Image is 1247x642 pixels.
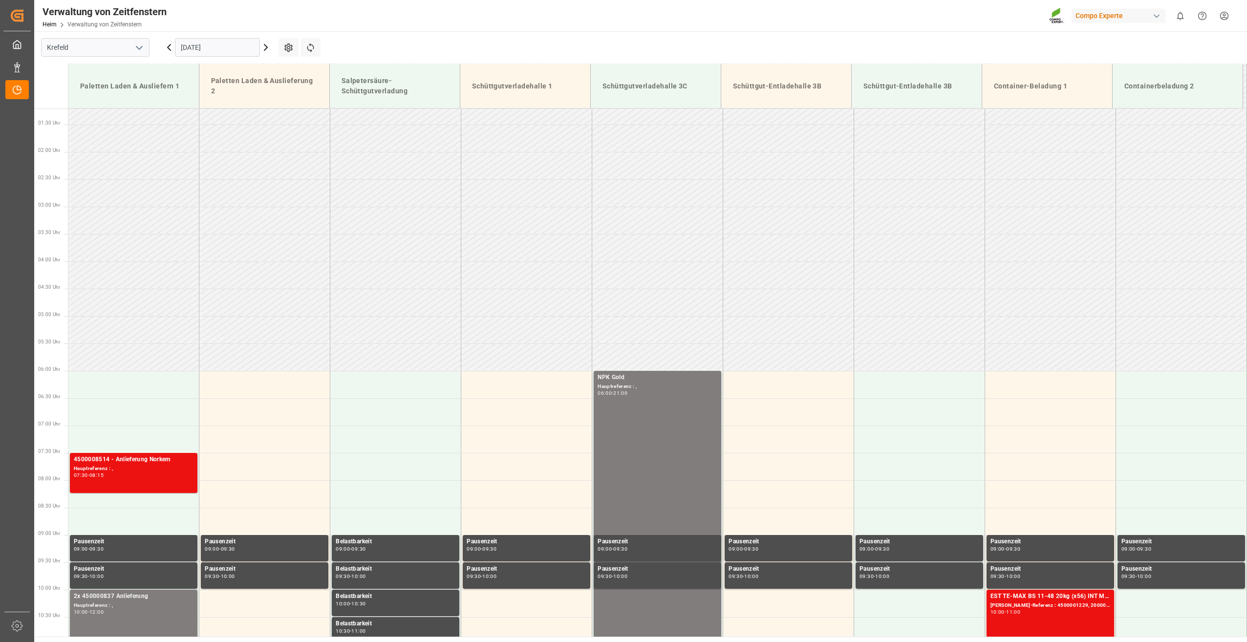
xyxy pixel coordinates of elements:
div: 09:30 [1121,574,1136,578]
div: 4500008514 - Anlieferung Norkem [74,455,193,465]
div: 10:00 [613,574,627,578]
div: - [350,629,351,633]
div: - [219,547,220,551]
span: 06:30 Uhr [38,394,60,399]
div: - [743,547,744,551]
div: Pausenzeit [598,564,717,574]
div: Container-Beladung 1 [990,77,1104,95]
div: Pausenzeit [729,537,848,547]
div: Pausenzeit [205,564,324,574]
div: - [350,574,351,578]
div: - [350,547,351,551]
div: Belastbarkeit [336,537,455,547]
div: 09:30 [482,547,496,551]
div: 10:00 [74,610,88,614]
div: - [219,574,220,578]
div: 06:00 [598,391,612,395]
span: 08:00 Uhr [38,476,60,481]
div: Pausenzeit [1121,564,1241,574]
div: 09:00 [598,547,612,551]
div: - [88,473,89,477]
div: - [874,574,875,578]
input: Typ zum Suchen/Auswählen [41,38,150,57]
span: 08:30 Uhr [38,503,60,509]
div: EST TE-MAX BS 11-48 20kg (x56) INT MTO [990,592,1110,601]
div: Pausenzeit [990,537,1110,547]
div: [PERSON_NAME]-Referenz : 4500001229, 2000001221 [990,601,1110,610]
div: - [612,391,613,395]
span: 09:30 Uhr [38,558,60,563]
div: - [88,610,89,614]
div: - [350,601,351,606]
div: 09:30 [74,574,88,578]
div: 07:30 [74,473,88,477]
div: 12:00 [89,610,104,614]
span: 04:00 Uhr [38,257,60,262]
div: - [1005,547,1006,551]
button: Hilfe-Center [1191,5,1213,27]
span: 03:30 Uhr [38,230,60,235]
div: 10:00 [351,574,365,578]
span: 04:30 Uhr [38,284,60,290]
div: 09:00 [336,547,350,551]
div: 09:00 [990,547,1005,551]
div: Hauptreferenz : , [74,601,193,610]
span: 05:30 Uhr [38,339,60,344]
div: Pausenzeit [729,564,848,574]
div: Pausenzeit [860,537,979,547]
div: 09:30 [221,547,235,551]
div: - [88,574,89,578]
div: 09:00 [1121,547,1136,551]
div: Pausenzeit [467,537,586,547]
div: 09:30 [729,574,743,578]
div: 09:30 [1006,547,1020,551]
div: 09:30 [89,547,104,551]
span: 10:30 Uhr [38,613,60,618]
div: - [1005,574,1006,578]
div: 2x 450000837 Anlieferung [74,592,193,601]
div: Paletten Laden & Ausliefern 1 [76,77,191,95]
span: 07:00 Uhr [38,421,60,427]
div: 09:00 [205,547,219,551]
button: 0 neue Benachrichtigungen anzeigen [1169,5,1191,27]
span: 10:00 Uhr [38,585,60,591]
div: Schüttgutverladehalle 1 [468,77,582,95]
div: 09:30 [336,574,350,578]
div: 09:30 [613,547,627,551]
div: 10:00 [482,574,496,578]
div: 09:30 [875,547,889,551]
span: 01:30 Uhr [38,120,60,126]
div: - [612,547,613,551]
div: Hauptreferenz : , [74,465,193,473]
div: - [481,547,482,551]
span: 02:30 Uhr [38,175,60,180]
div: 09:30 [744,547,758,551]
span: 03:00 Uhr [38,202,60,208]
div: - [1005,610,1006,614]
div: - [1136,574,1137,578]
div: 09:30 [205,574,219,578]
div: 10:00 [875,574,889,578]
div: 10:00 [1137,574,1151,578]
div: Schüttgut-Entladehalle 3B [729,77,843,95]
div: 09:00 [467,547,481,551]
div: NPK Gold [598,373,717,383]
span: 05:00 Uhr [38,312,60,317]
div: Containerbeladung 2 [1120,77,1235,95]
div: Pausenzeit [990,564,1110,574]
div: 10:30 [336,629,350,633]
button: Menü öffnen [131,40,146,55]
div: Pausenzeit [74,537,193,547]
div: - [874,547,875,551]
div: Pausenzeit [860,564,979,574]
div: 09:00 [729,547,743,551]
div: Paletten Laden & Auslieferung 2 [207,72,322,100]
div: 10:00 [89,574,104,578]
span: 02:00 Uhr [38,148,60,153]
div: 09:00 [74,547,88,551]
span: 06:00 Uhr [38,366,60,372]
div: Schüttgut-Entladehalle 3B [860,77,974,95]
div: 11:00 [351,629,365,633]
div: 08:15 [89,473,104,477]
div: Pausenzeit [467,564,586,574]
